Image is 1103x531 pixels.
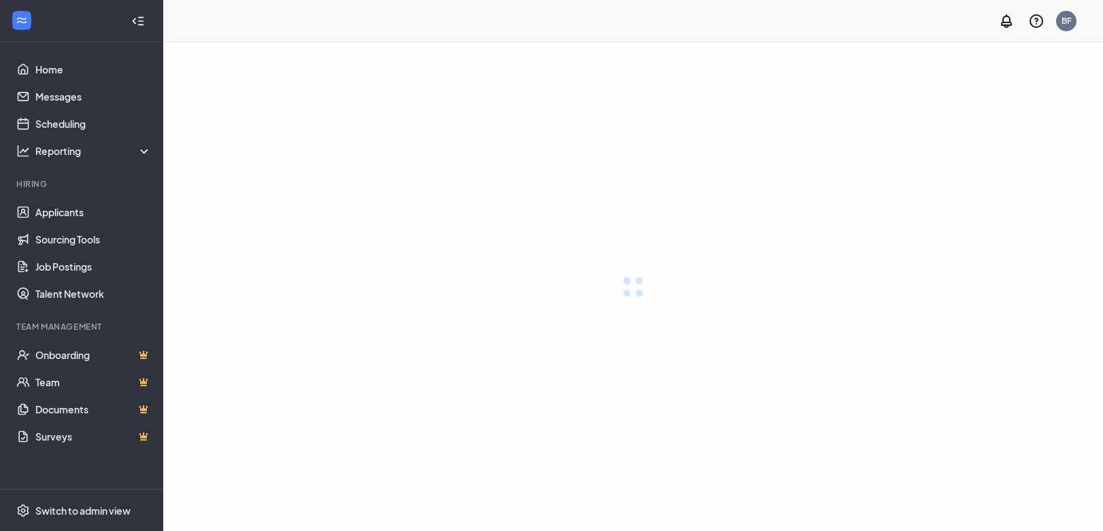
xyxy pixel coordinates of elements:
div: BF [1062,15,1072,27]
svg: WorkstreamLogo [15,14,29,27]
a: SurveysCrown [35,423,152,450]
a: Sourcing Tools [35,226,152,253]
svg: Settings [16,504,30,517]
div: Team Management [16,321,149,332]
a: Talent Network [35,280,152,307]
a: Scheduling [35,110,152,137]
a: Job Postings [35,253,152,280]
svg: QuestionInfo [1028,13,1045,29]
a: OnboardingCrown [35,341,152,369]
a: TeamCrown [35,369,152,396]
svg: Analysis [16,144,30,158]
div: Switch to admin view [35,504,131,517]
a: Applicants [35,199,152,226]
svg: Notifications [998,13,1015,29]
div: Reporting [35,144,152,158]
a: Messages [35,83,152,110]
svg: Collapse [131,14,145,28]
a: DocumentsCrown [35,396,152,423]
a: Home [35,56,152,83]
div: Hiring [16,178,149,190]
